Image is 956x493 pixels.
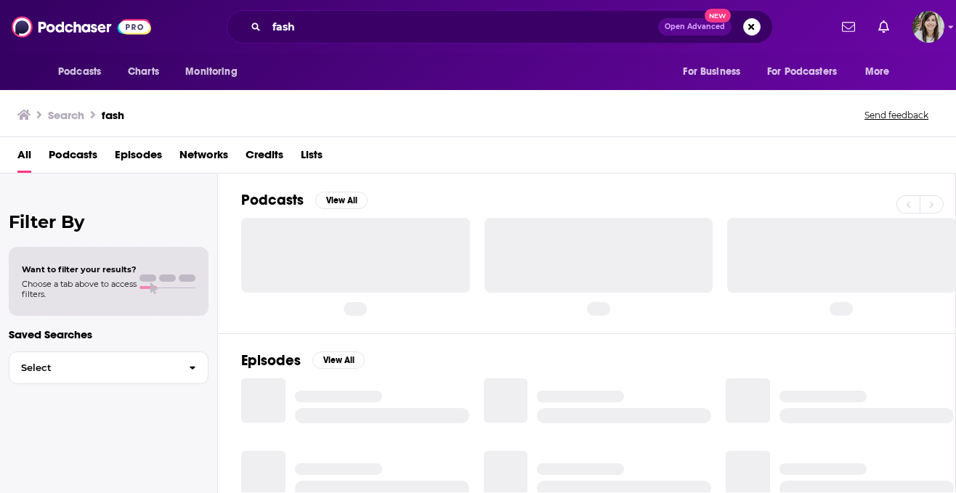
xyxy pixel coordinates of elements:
[241,351,365,370] a: EpisodesView All
[860,109,933,121] button: Send feedback
[48,58,120,86] button: open menu
[872,15,895,39] a: Show notifications dropdown
[9,327,208,341] p: Saved Searches
[185,62,237,82] span: Monitoring
[9,211,208,232] h2: Filter By
[683,62,740,82] span: For Business
[315,192,368,209] button: View All
[175,58,256,86] button: open menu
[49,143,97,173] a: Podcasts
[912,11,944,43] img: User Profile
[9,363,177,372] span: Select
[22,264,137,274] span: Want to filter your results?
[665,23,725,30] span: Open Advanced
[241,191,304,209] h2: Podcasts
[48,108,84,122] h3: Search
[912,11,944,43] button: Show profile menu
[267,15,658,38] input: Search podcasts, credits, & more...
[246,143,283,173] a: Credits
[179,143,228,173] a: Networks
[301,143,323,173] a: Lists
[17,143,31,173] a: All
[102,108,124,122] h3: fash
[865,62,890,82] span: More
[9,351,208,384] button: Select
[836,15,861,39] a: Show notifications dropdown
[312,351,365,369] button: View All
[58,62,101,82] span: Podcasts
[758,58,858,86] button: open menu
[912,11,944,43] span: Logged in as devinandrade
[658,18,732,36] button: Open AdvancedNew
[12,13,151,41] img: Podchaser - Follow, Share and Rate Podcasts
[227,10,773,44] div: Search podcasts, credits, & more...
[855,58,908,86] button: open menu
[118,58,168,86] a: Charts
[22,279,137,299] span: Choose a tab above to access filters.
[241,191,368,209] a: PodcastsView All
[767,62,837,82] span: For Podcasters
[705,9,731,23] span: New
[128,62,159,82] span: Charts
[115,143,162,173] a: Episodes
[241,351,301,370] h2: Episodes
[673,58,758,86] button: open menu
